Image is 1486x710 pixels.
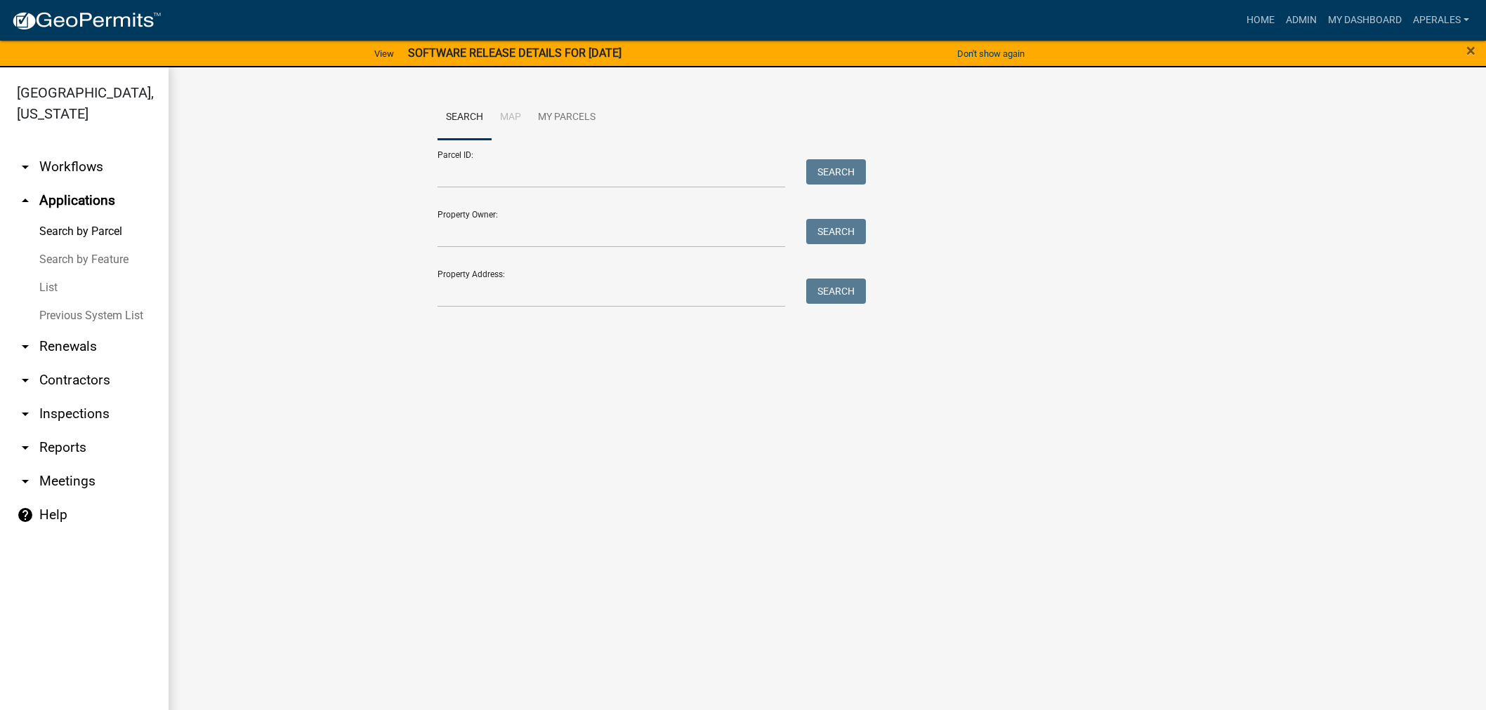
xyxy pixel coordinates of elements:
[17,406,34,422] i: arrow_drop_down
[1407,7,1475,34] a: aperales
[530,95,604,140] a: My Parcels
[1322,7,1407,34] a: My Dashboard
[952,42,1030,65] button: Don't show again
[806,159,866,185] button: Search
[806,219,866,244] button: Search
[438,95,492,140] a: Search
[1466,42,1475,59] button: Close
[806,279,866,304] button: Search
[17,439,34,456] i: arrow_drop_down
[17,473,34,490] i: arrow_drop_down
[369,42,400,65] a: View
[1280,7,1322,34] a: Admin
[17,338,34,355] i: arrow_drop_down
[17,507,34,523] i: help
[17,372,34,389] i: arrow_drop_down
[17,159,34,175] i: arrow_drop_down
[1241,7,1280,34] a: Home
[1466,41,1475,60] span: ×
[408,46,622,60] strong: SOFTWARE RELEASE DETAILS FOR [DATE]
[17,192,34,209] i: arrow_drop_up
